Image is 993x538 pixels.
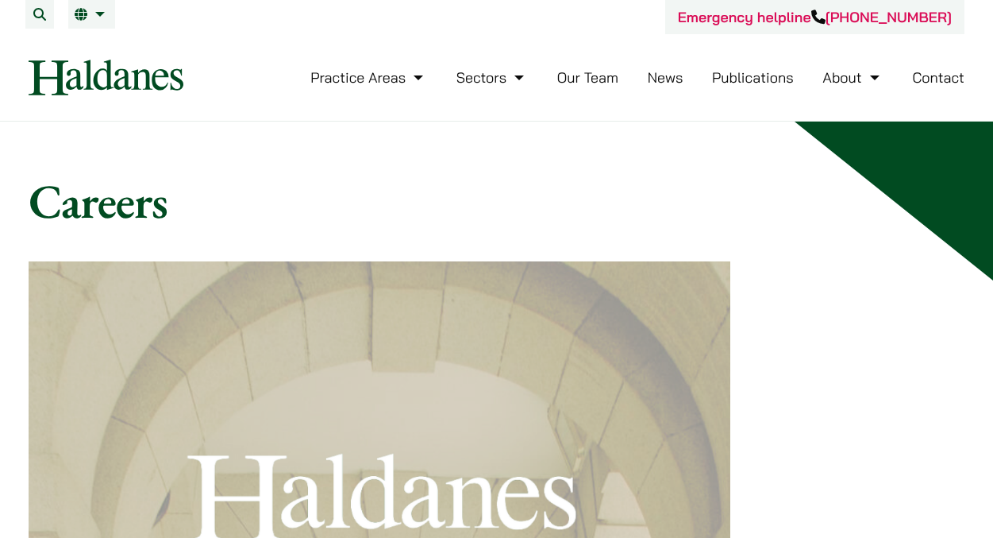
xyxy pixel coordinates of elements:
[822,68,883,87] a: About
[75,8,109,21] a: EN
[29,172,964,230] h1: Careers
[29,60,183,95] img: Logo of Haldanes
[456,68,528,87] a: Sectors
[648,68,683,87] a: News
[912,68,964,87] a: Contact
[310,68,427,87] a: Practice Areas
[678,8,952,26] a: Emergency helpline[PHONE_NUMBER]
[712,68,794,87] a: Publications
[557,68,618,87] a: Our Team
